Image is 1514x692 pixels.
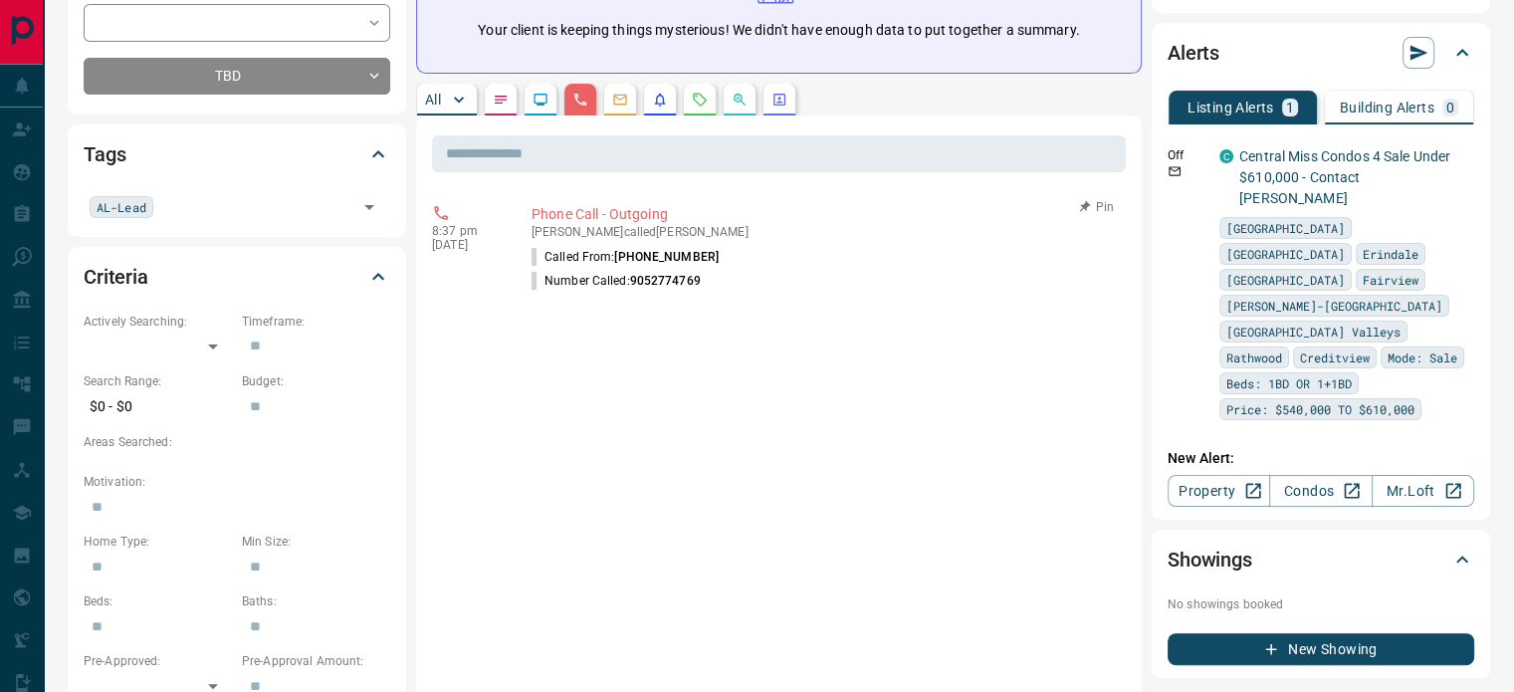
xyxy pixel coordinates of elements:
[532,272,701,290] p: Number Called:
[1168,536,1474,583] div: Showings
[1168,164,1182,178] svg: Email
[84,473,390,491] p: Motivation:
[1168,475,1270,507] a: Property
[432,238,502,252] p: [DATE]
[1239,148,1450,206] a: Central Miss Condos 4 Sale Under $610,000 - Contact [PERSON_NAME]
[614,250,719,264] span: [PHONE_NUMBER]
[84,253,390,301] div: Criteria
[1388,347,1457,367] span: Mode: Sale
[425,93,441,107] p: All
[1068,198,1126,216] button: Pin
[1168,146,1207,164] p: Off
[84,390,232,423] p: $0 - $0
[1286,101,1294,115] p: 1
[242,533,390,551] p: Min Size:
[533,92,548,108] svg: Lead Browsing Activity
[84,138,125,170] h2: Tags
[84,592,232,610] p: Beds:
[1168,595,1474,613] p: No showings booked
[84,533,232,551] p: Home Type:
[652,92,668,108] svg: Listing Alerts
[1363,244,1418,264] span: Erindale
[493,92,509,108] svg: Notes
[532,225,1118,239] p: [PERSON_NAME] called [PERSON_NAME]
[1219,149,1233,163] div: condos.ca
[1168,37,1219,69] h2: Alerts
[84,58,390,95] div: TBD
[84,261,148,293] h2: Criteria
[355,193,383,221] button: Open
[242,592,390,610] p: Baths:
[692,92,708,108] svg: Requests
[1226,322,1401,342] span: [GEOGRAPHIC_DATA] Valleys
[84,652,232,670] p: Pre-Approved:
[1363,270,1418,290] span: Fairview
[432,224,502,238] p: 8:37 pm
[242,313,390,331] p: Timeframe:
[1226,399,1414,419] span: Price: $540,000 TO $610,000
[1226,270,1345,290] span: [GEOGRAPHIC_DATA]
[1446,101,1454,115] p: 0
[572,92,588,108] svg: Calls
[97,197,146,217] span: AL-Lead
[612,92,628,108] svg: Emails
[532,248,719,266] p: Called From:
[732,92,748,108] svg: Opportunities
[771,92,787,108] svg: Agent Actions
[1168,448,1474,469] p: New Alert:
[84,433,390,451] p: Areas Searched:
[1300,347,1370,367] span: Creditview
[242,652,390,670] p: Pre-Approval Amount:
[242,372,390,390] p: Budget:
[1226,218,1345,238] span: [GEOGRAPHIC_DATA]
[1372,475,1474,507] a: Mr.Loft
[1168,29,1474,77] div: Alerts
[1226,373,1352,393] span: Beds: 1BD OR 1+1BD
[1168,544,1252,576] h2: Showings
[1340,101,1434,115] p: Building Alerts
[1226,244,1345,264] span: [GEOGRAPHIC_DATA]
[478,20,1079,41] p: Your client is keeping things mysterious! We didn't have enough data to put together a summary.
[84,372,232,390] p: Search Range:
[630,274,701,288] span: 9052774769
[1226,296,1442,316] span: [PERSON_NAME]-[GEOGRAPHIC_DATA]
[84,130,390,178] div: Tags
[1168,633,1474,665] button: New Showing
[84,313,232,331] p: Actively Searching:
[1188,101,1274,115] p: Listing Alerts
[1226,347,1282,367] span: Rathwood
[1269,475,1372,507] a: Condos
[532,204,1118,225] p: Phone Call - Outgoing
